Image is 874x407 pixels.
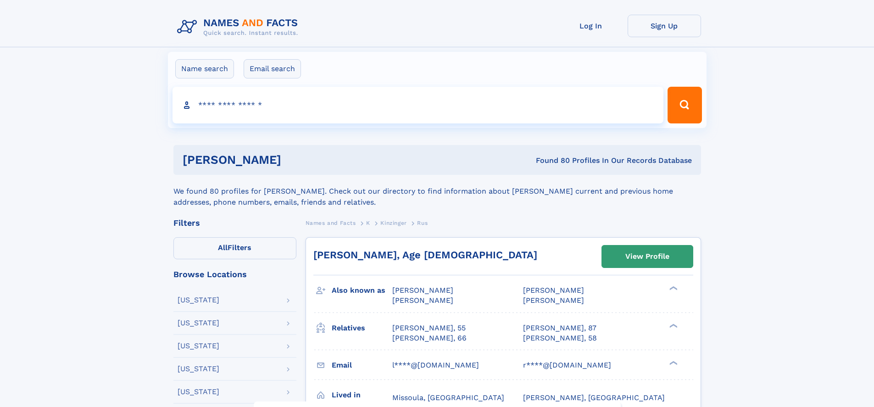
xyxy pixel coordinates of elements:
span: All [218,243,228,252]
div: ❯ [667,360,678,366]
h3: Lived in [332,387,392,403]
a: Names and Facts [306,217,356,229]
label: Name search [175,59,234,78]
div: [US_STATE] [178,365,219,373]
label: Filters [173,237,296,259]
span: [PERSON_NAME] [523,286,584,295]
div: Found 80 Profiles In Our Records Database [408,156,692,166]
a: K [366,217,370,229]
div: ❯ [667,323,678,329]
div: View Profile [625,246,669,267]
span: [PERSON_NAME] [392,296,453,305]
div: [US_STATE] [178,319,219,327]
a: [PERSON_NAME], Age [DEMOGRAPHIC_DATA] [313,249,537,261]
a: Log In [554,15,628,37]
img: Logo Names and Facts [173,15,306,39]
span: Missoula, [GEOGRAPHIC_DATA] [392,393,504,402]
div: Filters [173,219,296,227]
h1: [PERSON_NAME] [183,154,409,166]
a: [PERSON_NAME], 66 [392,333,467,343]
h3: Also known as [332,283,392,298]
input: search input [173,87,664,123]
span: [PERSON_NAME], [GEOGRAPHIC_DATA] [523,393,665,402]
h3: Email [332,357,392,373]
a: Kinzinger [380,217,406,229]
div: [US_STATE] [178,388,219,396]
div: [US_STATE] [178,296,219,304]
span: K [366,220,370,226]
div: We found 80 profiles for [PERSON_NAME]. Check out our directory to find information about [PERSON... [173,175,701,208]
div: Browse Locations [173,270,296,279]
div: ❯ [667,285,678,291]
a: [PERSON_NAME], 58 [523,333,597,343]
a: View Profile [602,245,693,268]
a: Sign Up [628,15,701,37]
h3: Relatives [332,320,392,336]
span: Kinzinger [380,220,406,226]
span: [PERSON_NAME] [523,296,584,305]
label: Email search [244,59,301,78]
a: [PERSON_NAME], 87 [523,323,596,333]
div: [US_STATE] [178,342,219,350]
span: Rus [417,220,428,226]
a: [PERSON_NAME], 55 [392,323,466,333]
span: [PERSON_NAME] [392,286,453,295]
button: Search Button [668,87,701,123]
